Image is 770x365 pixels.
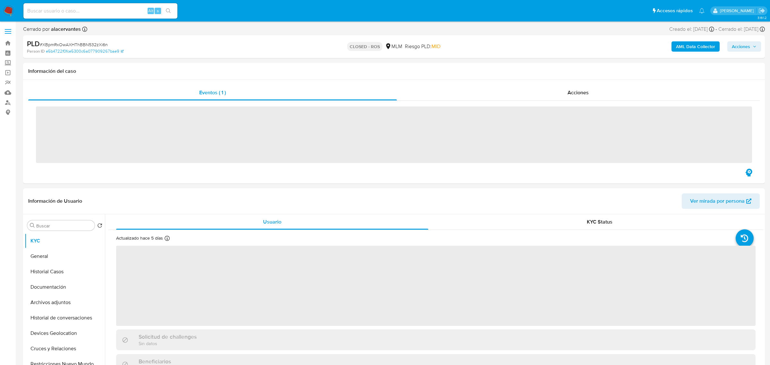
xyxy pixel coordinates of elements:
[23,7,177,15] input: Buscar usuario o caso...
[732,41,750,52] span: Acciones
[157,8,159,14] span: s
[27,38,40,49] b: PLD
[25,279,105,295] button: Documentación
[139,358,171,365] h3: Beneficiarios
[25,295,105,310] button: Archivos adjuntos
[672,41,720,52] button: AML Data Collector
[587,218,612,225] span: KYC Status
[25,326,105,341] button: Devices Geolocation
[116,235,163,241] p: Actualizado hace 5 días
[25,249,105,264] button: General
[385,43,402,50] div: MLM
[139,333,197,340] h3: Solicitud de challenges
[25,264,105,279] button: Historial Casos
[405,43,441,50] span: Riesgo PLD:
[25,233,105,249] button: KYC
[657,7,693,14] span: Accesos rápidos
[718,26,765,33] div: Cerrado el: [DATE]
[699,8,705,13] a: Notificaciones
[28,198,82,204] h1: Información de Usuario
[199,89,226,96] span: Eventos ( 1 )
[50,25,81,33] b: alacervantes
[23,26,81,33] span: Cerrado por
[263,218,281,225] span: Usuario
[116,329,756,350] div: Solicitud de challengesSin datos
[30,223,35,228] button: Buscar
[727,41,761,52] button: Acciones
[116,246,756,326] span: ‌
[432,43,441,50] span: MID
[97,223,102,230] button: Volver al orden por defecto
[27,48,45,54] b: Person ID
[25,341,105,356] button: Cruces y Relaciones
[28,68,760,74] h1: Información del caso
[36,106,752,163] span: ‌
[682,193,760,209] button: Ver mirada por persona
[715,26,717,33] span: -
[758,7,765,14] a: Salir
[148,8,153,14] span: Alt
[36,223,92,229] input: Buscar
[46,48,124,54] a: e5b4722f0fce5300c6a077909267bae9
[720,8,756,14] p: fernando.ftapiamartinez@mercadolibre.com.mx
[690,193,745,209] span: Ver mirada por persona
[568,89,589,96] span: Acciones
[139,340,197,346] p: Sin datos
[40,41,108,48] span: # XBpmRxOwAXHThBBN532zXi6n
[347,42,382,51] p: CLOSED - ROS
[25,310,105,326] button: Historial de conversaciones
[669,26,714,33] div: Creado el: [DATE]
[162,6,175,15] button: search-icon
[676,41,715,52] b: AML Data Collector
